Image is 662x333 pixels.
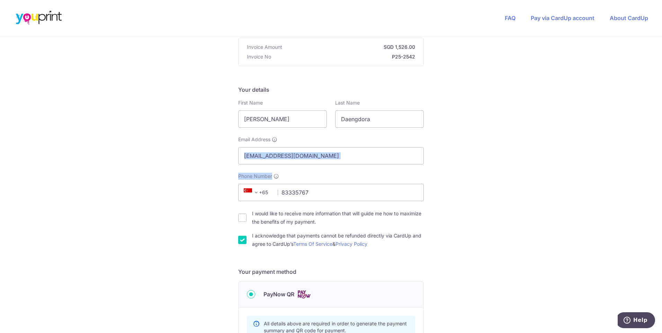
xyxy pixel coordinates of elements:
[285,44,415,51] strong: SGD 1,526.00
[238,147,424,164] input: Email address
[274,53,415,60] strong: P25-2542
[238,136,270,143] span: Email Address
[610,15,648,21] a: About CardUp
[247,290,415,299] div: PayNow QR Cards logo
[505,15,516,21] a: FAQ
[252,232,424,248] label: I acknowledge that payments cannot be refunded directly via CardUp and agree to CardUp’s &
[531,15,594,21] a: Pay via CardUp account
[244,188,260,197] span: +65
[335,99,360,106] label: Last Name
[263,290,294,298] span: PayNow QR
[238,99,263,106] label: First Name
[238,173,272,180] span: Phone Number
[336,241,367,247] a: Privacy Policy
[238,268,424,276] h5: Your payment method
[335,110,424,128] input: Last name
[252,209,424,226] label: I would like to receive more information that will guide me how to maximize the benefits of my pa...
[238,85,424,94] h5: Your details
[242,188,273,197] span: +65
[238,110,327,128] input: First name
[247,53,271,60] span: Invoice No
[293,241,332,247] a: Terms Of Service
[297,290,311,299] img: Cards logo
[247,44,282,51] span: Invoice Amount
[618,312,655,330] iframe: Opens a widget where you can find more information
